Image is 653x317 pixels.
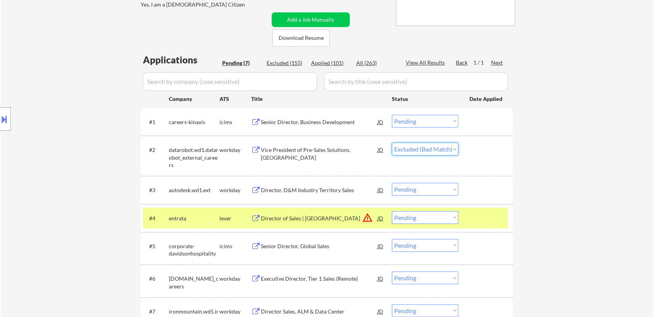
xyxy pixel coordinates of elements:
[169,118,219,126] div: careers-kinaxis
[219,215,251,222] div: lever
[377,183,384,197] div: JD
[149,242,163,250] div: #5
[356,59,395,67] div: All (263)
[149,118,163,126] div: #1
[169,186,219,194] div: autodesk.wd1.ext
[377,115,384,129] div: JD
[149,215,163,222] div: #4
[377,143,384,157] div: JD
[219,95,251,103] div: ATS
[222,59,261,67] div: Pending (7)
[261,146,378,161] div: Vice President of Pre-Sales Solutions, [GEOGRAPHIC_DATA]
[169,275,219,290] div: [DOMAIN_NAME]_careers
[377,271,384,285] div: JD
[219,242,251,250] div: icims
[169,146,219,169] div: datarobot.wd1.datarobot_external_careers
[149,275,163,283] div: #6
[251,95,384,103] div: Title
[311,59,350,67] div: Applied (101)
[149,146,163,154] div: #2
[261,242,378,250] div: Senior Director, Global Sales
[324,72,508,91] input: Search by title (case sensitive)
[149,308,163,315] div: #7
[377,211,384,225] div: JD
[149,186,163,194] div: #3
[261,215,378,222] div: Director of Sales | [GEOGRAPHIC_DATA]
[219,308,251,315] div: workday
[169,215,219,222] div: entrata
[406,59,447,66] div: View All Results
[143,72,317,91] input: Search by company (case sensitive)
[491,59,503,66] div: Next
[219,275,251,283] div: workday
[169,242,219,257] div: corporate-davidsonhospitality
[469,95,503,103] div: Date Applied
[169,95,219,103] div: Company
[261,118,378,126] div: Senior Director, Business Development
[377,239,384,253] div: JD
[219,118,251,126] div: icims
[362,212,373,223] button: warning_amber
[456,59,468,66] div: Back
[473,59,491,66] div: 1 / 1
[219,146,251,154] div: workday
[272,12,350,27] button: Add a Job Manually
[261,275,378,283] div: Executive Director, Tier 1 Sales (Remote)
[267,59,305,67] div: Excluded (155)
[261,186,378,194] div: Director, D&M Industry Territory Sales
[143,55,219,65] div: Applications
[219,186,251,194] div: workday
[392,92,458,106] div: Status
[141,1,271,9] div: Yes, I am a [DEMOGRAPHIC_DATA] Citizen
[272,29,330,47] button: Download Resume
